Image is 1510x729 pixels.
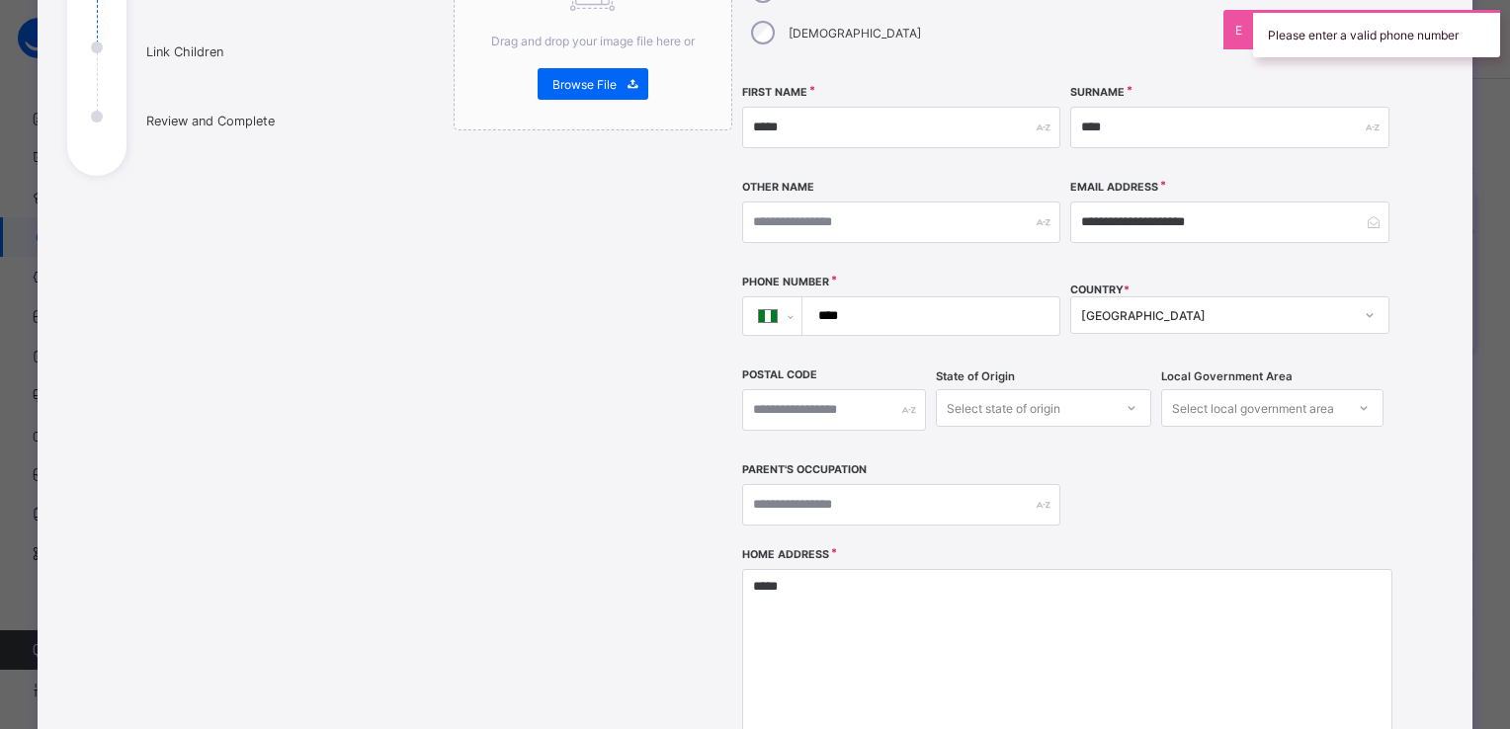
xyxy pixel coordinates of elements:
span: Drag and drop your image file here or [491,34,695,48]
label: Other Name [742,181,814,194]
label: Parent's Occupation [742,463,867,476]
label: [DEMOGRAPHIC_DATA] [789,26,921,40]
span: State of Origin [936,369,1015,383]
label: Postal Code [742,368,817,381]
div: [GEOGRAPHIC_DATA] [1081,308,1352,323]
label: First Name [742,86,807,99]
label: Surname [1070,86,1125,99]
div: Select local government area [1172,389,1334,427]
label: Home Address [742,548,829,561]
div: Please enter a valid phone number [1253,10,1500,57]
label: Email Address [1070,181,1158,194]
div: Select state of origin [947,389,1060,427]
span: Local Government Area [1161,369,1293,383]
span: Browse File [552,77,617,92]
label: Phone Number [742,276,829,288]
span: COUNTRY [1070,283,1130,296]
